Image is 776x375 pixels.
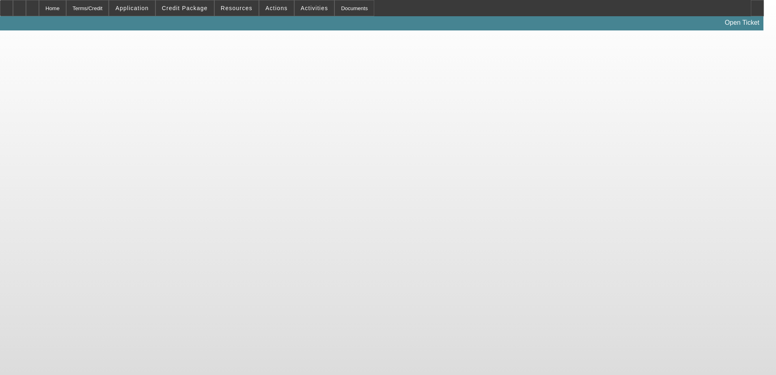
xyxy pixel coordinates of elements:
button: Activities [295,0,334,16]
span: Credit Package [162,5,208,11]
button: Application [109,0,155,16]
span: Application [115,5,149,11]
span: Resources [221,5,252,11]
button: Resources [215,0,259,16]
a: Open Ticket [722,16,763,30]
span: Activities [301,5,328,11]
span: Actions [265,5,288,11]
button: Actions [259,0,294,16]
button: Credit Package [156,0,214,16]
